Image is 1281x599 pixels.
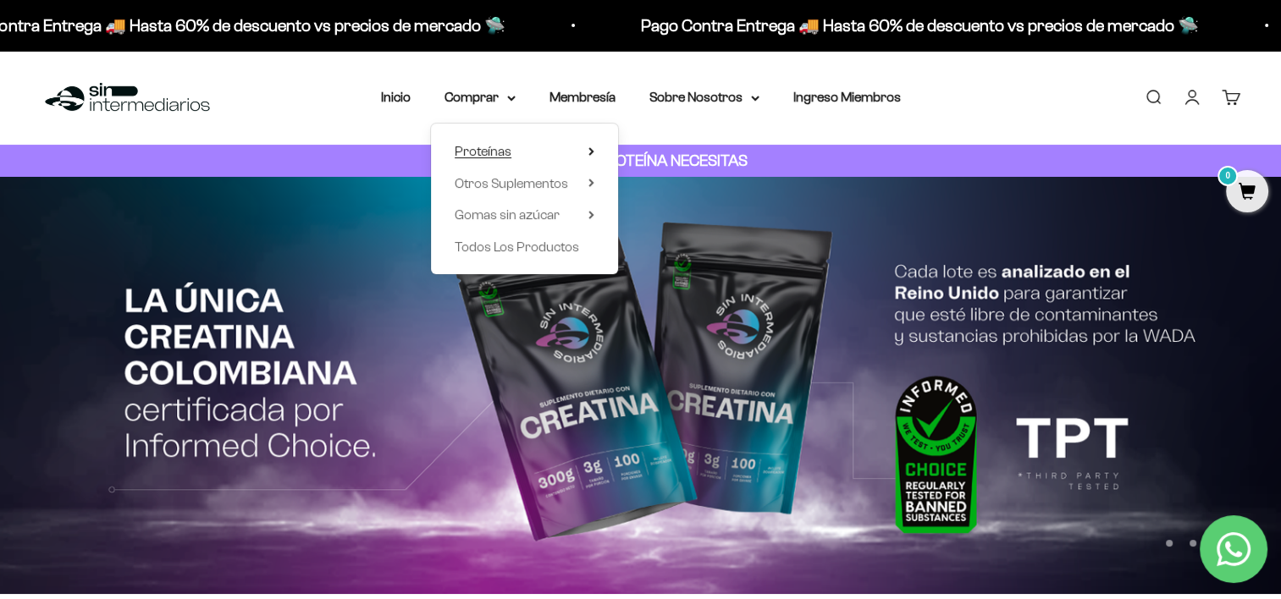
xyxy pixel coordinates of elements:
[455,204,594,226] summary: Gomas sin azúcar
[455,173,594,195] summary: Otros Suplementos
[455,236,594,258] a: Todos Los Productos
[649,86,759,108] summary: Sobre Nosotros
[549,90,616,104] a: Membresía
[444,86,516,108] summary: Comprar
[455,144,511,158] span: Proteínas
[1218,166,1238,186] mark: 0
[455,140,594,162] summary: Proteínas
[533,151,748,169] strong: CUANTA PROTEÍNA NECESITAS
[1226,184,1268,202] a: 0
[381,90,411,104] a: Inicio
[455,176,568,190] span: Otros Suplementos
[455,207,560,222] span: Gomas sin azúcar
[793,90,901,104] a: Ingreso Miembros
[632,12,1190,39] p: Pago Contra Entrega 🚚 Hasta 60% de descuento vs precios de mercado 🛸
[455,239,579,254] span: Todos Los Productos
